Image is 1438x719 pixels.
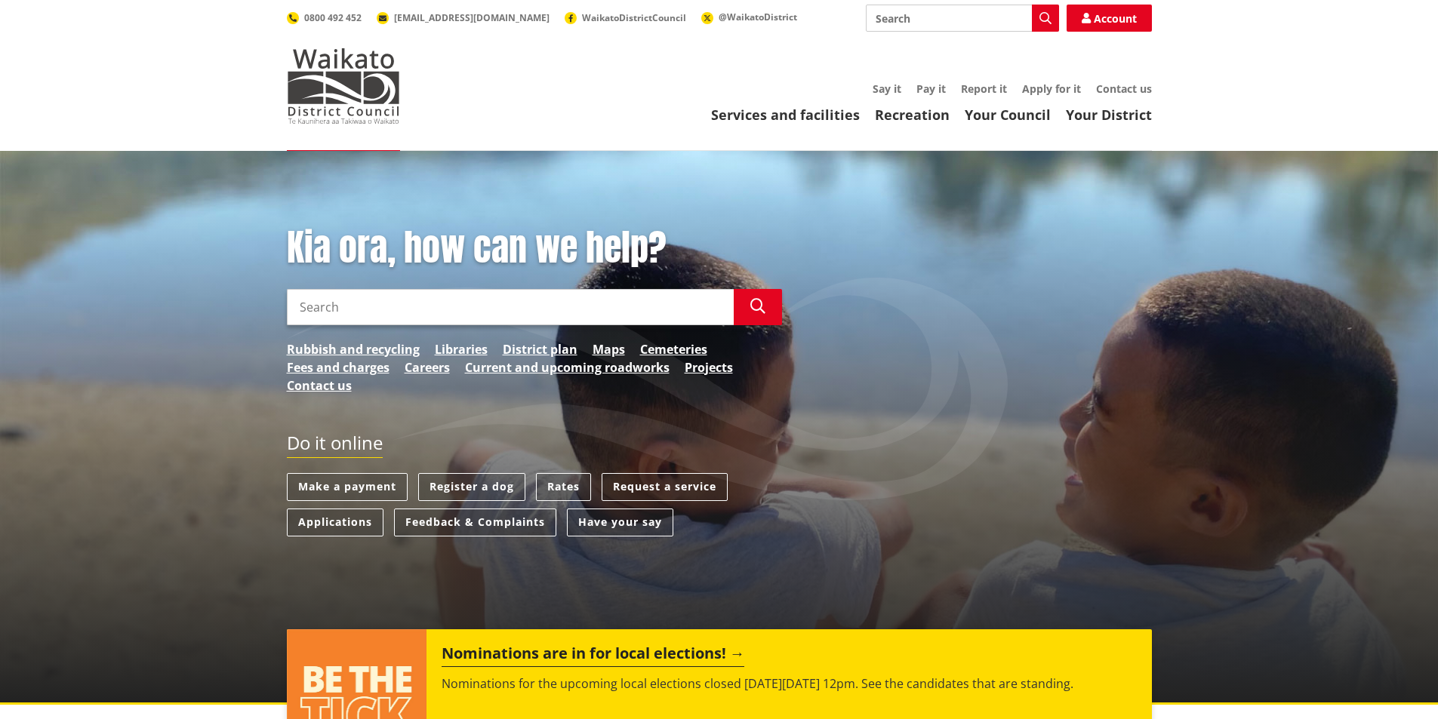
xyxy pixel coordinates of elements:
[1022,81,1081,96] a: Apply for it
[418,473,525,501] a: Register a dog
[873,81,901,96] a: Say it
[394,11,550,24] span: [EMAIL_ADDRESS][DOMAIN_NAME]
[503,340,577,358] a: District plan
[304,11,362,24] span: 0800 492 452
[287,48,400,124] img: Waikato District Council - Te Kaunihera aa Takiwaa o Waikato
[465,358,670,376] a: Current and upcoming roadworks
[394,509,556,536] a: Feedback & Complaints
[287,289,734,325] input: Search input
[711,106,860,124] a: Services and facilities
[965,106,1051,124] a: Your Council
[640,340,707,358] a: Cemeteries
[287,473,408,501] a: Make a payment
[961,81,1007,96] a: Report it
[442,674,1136,693] p: Nominations for the upcoming local elections closed [DATE][DATE] 12pm. See the candidates that ar...
[582,11,686,24] span: WaikatoDistrictCouncil
[287,340,420,358] a: Rubbish and recycling
[1096,81,1152,96] a: Contact us
[719,11,797,23] span: @WaikatoDistrict
[565,11,686,24] a: WaikatoDistrictCouncil
[287,358,390,376] a: Fees and charges
[866,5,1059,32] input: Search input
[287,376,352,395] a: Contact us
[602,473,728,501] a: Request a service
[1067,5,1152,32] a: Account
[405,358,450,376] a: Careers
[567,509,673,536] a: Have your say
[875,106,950,124] a: Recreation
[377,11,550,24] a: [EMAIL_ADDRESS][DOMAIN_NAME]
[287,11,362,24] a: 0800 492 452
[701,11,797,23] a: @WaikatoDistrict
[287,432,383,459] h2: Do it online
[916,81,946,96] a: Pay it
[593,340,625,358] a: Maps
[1066,106,1152,124] a: Your District
[435,340,488,358] a: Libraries
[536,473,591,501] a: Rates
[442,644,744,667] h2: Nominations are in for local elections!
[287,509,383,536] a: Applications
[287,226,782,270] h1: Kia ora, how can we help?
[685,358,733,376] a: Projects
